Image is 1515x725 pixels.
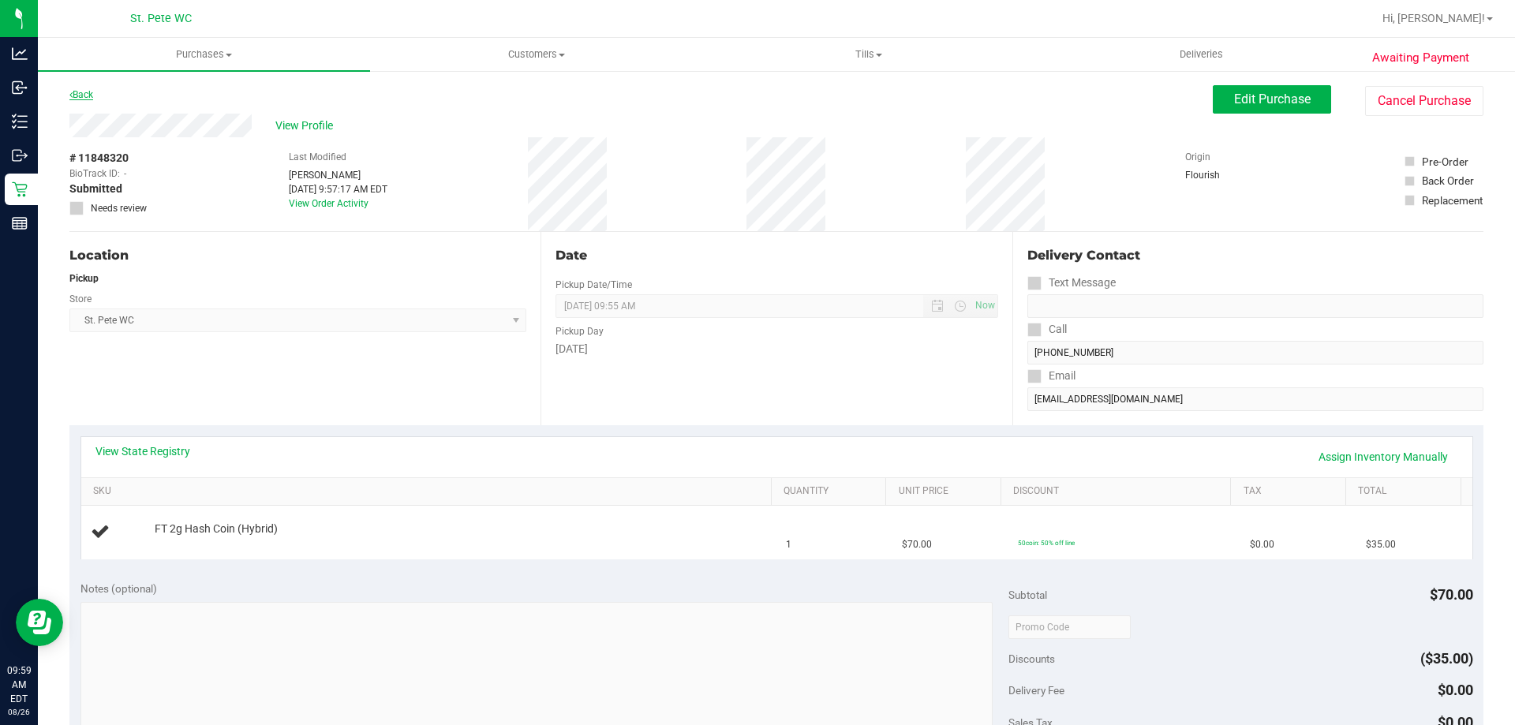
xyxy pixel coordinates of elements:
[1018,539,1075,547] span: 50coin: 50% off line
[371,47,701,62] span: Customers
[1366,537,1396,552] span: $35.00
[289,150,346,164] label: Last Modified
[289,168,387,182] div: [PERSON_NAME]
[786,537,791,552] span: 1
[12,114,28,129] inline-svg: Inventory
[7,706,31,718] p: 08/26
[1185,168,1264,182] div: Flourish
[69,292,92,306] label: Store
[1244,485,1340,498] a: Tax
[1420,650,1473,667] span: ($35.00)
[16,599,63,646] iframe: Resource center
[69,150,129,166] span: # 11848320
[702,38,1034,71] a: Tills
[12,148,28,163] inline-svg: Outbound
[1027,318,1067,341] label: Call
[80,582,157,595] span: Notes (optional)
[69,246,526,265] div: Location
[555,341,997,357] div: [DATE]
[12,181,28,197] inline-svg: Retail
[275,118,339,134] span: View Profile
[289,182,387,196] div: [DATE] 9:57:17 AM EDT
[38,47,370,62] span: Purchases
[1008,645,1055,673] span: Discounts
[1027,341,1483,364] input: Format: (999) 999-9999
[1430,586,1473,603] span: $70.00
[1438,682,1473,698] span: $0.00
[1035,38,1367,71] a: Deliveries
[130,12,192,25] span: St. Pete WC
[1234,92,1311,107] span: Edit Purchase
[12,215,28,231] inline-svg: Reports
[124,166,126,181] span: -
[1372,49,1469,67] span: Awaiting Payment
[69,89,93,100] a: Back
[155,521,278,536] span: FT 2g Hash Coin (Hybrid)
[91,201,147,215] span: Needs review
[1013,485,1225,498] a: Discount
[1358,485,1454,498] a: Total
[555,278,632,292] label: Pickup Date/Time
[1422,154,1468,170] div: Pre-Order
[69,273,99,284] strong: Pickup
[1027,246,1483,265] div: Delivery Contact
[555,246,997,265] div: Date
[555,324,604,338] label: Pickup Day
[902,537,932,552] span: $70.00
[1158,47,1244,62] span: Deliveries
[1365,86,1483,116] button: Cancel Purchase
[1027,294,1483,318] input: Format: (999) 999-9999
[1213,85,1331,114] button: Edit Purchase
[12,80,28,95] inline-svg: Inbound
[1422,192,1483,208] div: Replacement
[1008,589,1047,601] span: Subtotal
[7,663,31,706] p: 09:59 AM EDT
[95,443,190,459] a: View State Registry
[370,38,702,71] a: Customers
[1382,12,1485,24] span: Hi, [PERSON_NAME]!
[1422,173,1474,189] div: Back Order
[289,198,368,209] a: View Order Activity
[69,166,120,181] span: BioTrack ID:
[1250,537,1274,552] span: $0.00
[38,38,370,71] a: Purchases
[784,485,880,498] a: Quantity
[1185,150,1210,164] label: Origin
[899,485,995,498] a: Unit Price
[1027,271,1116,294] label: Text Message
[1027,364,1075,387] label: Email
[93,485,765,498] a: SKU
[1308,443,1458,470] a: Assign Inventory Manually
[703,47,1034,62] span: Tills
[1008,615,1131,639] input: Promo Code
[12,46,28,62] inline-svg: Analytics
[69,181,122,197] span: Submitted
[1008,684,1064,697] span: Delivery Fee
